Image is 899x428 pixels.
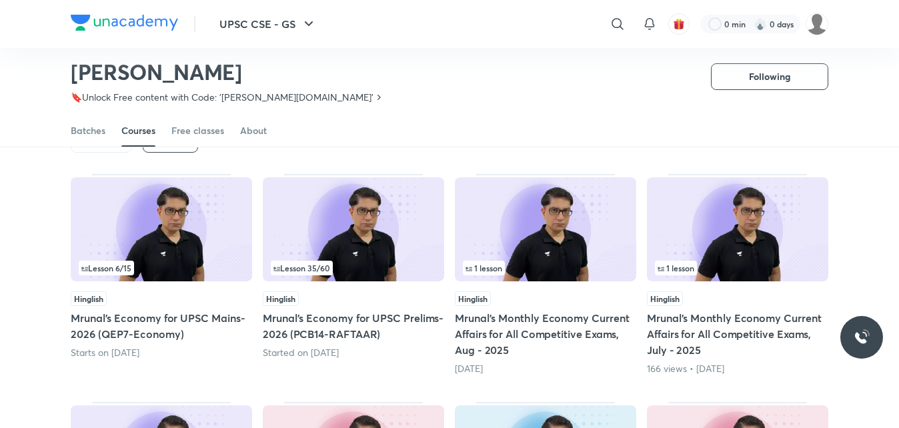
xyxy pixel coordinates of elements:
h5: Mrunal’s Monthly Economy Current Affairs for All Competitive Exams, July - 2025 [647,310,828,358]
img: Thumbnail [71,177,252,281]
span: 1 lesson [658,264,694,272]
a: Free classes [171,115,224,147]
div: Mrunal’s Economy for UPSC Prelims-2026 (PCB14-RAFTAAR) [263,174,444,375]
span: Lesson 6 / 15 [81,264,131,272]
h5: Mrunal’s Monthly Economy Current Affairs for All Competitive Exams, Aug - 2025 [455,310,636,358]
a: Courses [121,115,155,147]
img: Company Logo [71,15,178,31]
div: infocontainer [271,261,436,275]
img: Thumbnail [647,177,828,281]
span: Hinglish [647,291,683,306]
img: streak [754,17,767,31]
div: infocontainer [655,261,820,275]
div: left [271,261,436,275]
button: UPSC CSE - GS [211,11,325,37]
span: Hinglish [263,291,299,306]
a: About [240,115,267,147]
h2: [PERSON_NAME] [71,59,384,85]
div: Courses [121,124,155,137]
span: Following [749,70,790,83]
div: left [79,261,244,275]
span: 1 lesson [466,264,502,272]
button: avatar [668,13,690,35]
p: 🔖Unlock Free content with Code: '[PERSON_NAME][DOMAIN_NAME]' [71,91,373,104]
div: left [463,261,628,275]
div: infosection [463,261,628,275]
div: Batches [71,124,105,137]
button: Following [711,63,828,90]
a: Company Logo [71,15,178,34]
img: Thumbnail [455,177,636,281]
img: ttu [854,329,870,345]
span: Lesson 35 / 60 [273,264,330,272]
span: Hinglish [71,291,107,306]
div: Started on Sept 29 [263,346,444,359]
div: infosection [79,261,244,275]
img: Thumbnail [263,177,444,281]
h5: Mrunal’s Economy for UPSC Mains-2026 (QEP7-Economy) [71,310,252,342]
h5: Mrunal’s Economy for UPSC Prelims-2026 (PCB14-RAFTAAR) [263,310,444,342]
img: avatar [673,18,685,30]
div: Mrunal’s Monthly Economy Current Affairs for All Competitive Exams, July - 2025 [647,174,828,375]
div: About [240,124,267,137]
div: 166 views • 8 days ago [647,362,828,375]
span: Hinglish [455,291,491,306]
div: Mrunal’s Monthly Economy Current Affairs for All Competitive Exams, Aug - 2025 [455,174,636,375]
img: Bhavna [806,13,828,35]
div: 1 day ago [455,362,636,375]
div: infocontainer [463,261,628,275]
div: infocontainer [79,261,244,275]
div: infosection [271,261,436,275]
div: infosection [655,261,820,275]
div: Starts on Oct 5 [71,346,252,359]
div: Mrunal’s Economy for UPSC Mains-2026 (QEP7-Economy) [71,174,252,375]
div: left [655,261,820,275]
a: Batches [71,115,105,147]
div: Free classes [171,124,224,137]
